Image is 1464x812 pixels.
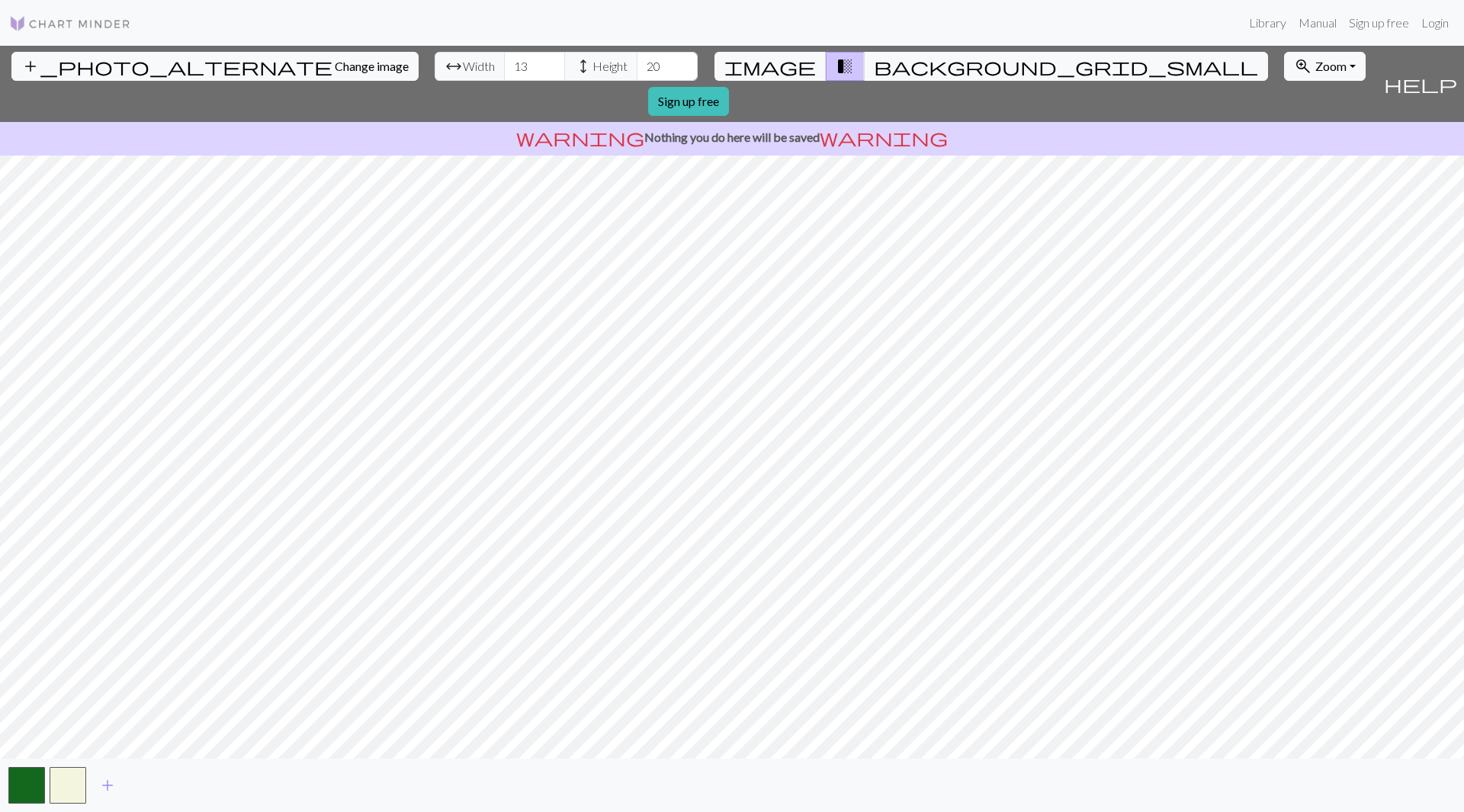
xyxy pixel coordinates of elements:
button: Help [1377,46,1464,122]
button: Add color [88,771,127,800]
a: Login [1415,8,1455,38]
a: Sign up free [648,87,729,116]
span: background_grid_small [874,56,1258,77]
span: help [1384,73,1457,95]
span: warning [820,127,948,148]
img: Logo [9,14,131,33]
span: zoom_in [1294,56,1312,77]
p: Nothing you do here will be saved [6,128,1458,146]
span: Height [592,57,628,75]
a: Library [1243,8,1292,38]
span: Change image [335,59,409,73]
span: height [574,56,592,77]
span: warning [516,127,644,148]
button: Zoom [1284,52,1366,81]
span: add_photo_alternate [21,56,332,77]
span: transition_fade [836,56,854,77]
button: Change image [11,52,419,81]
span: Width [463,57,495,75]
span: image [724,56,816,77]
span: Zoom [1315,59,1347,73]
span: arrow_range [445,56,463,77]
a: Manual [1292,8,1343,38]
a: Sign up free [1343,8,1415,38]
span: add [98,775,117,796]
